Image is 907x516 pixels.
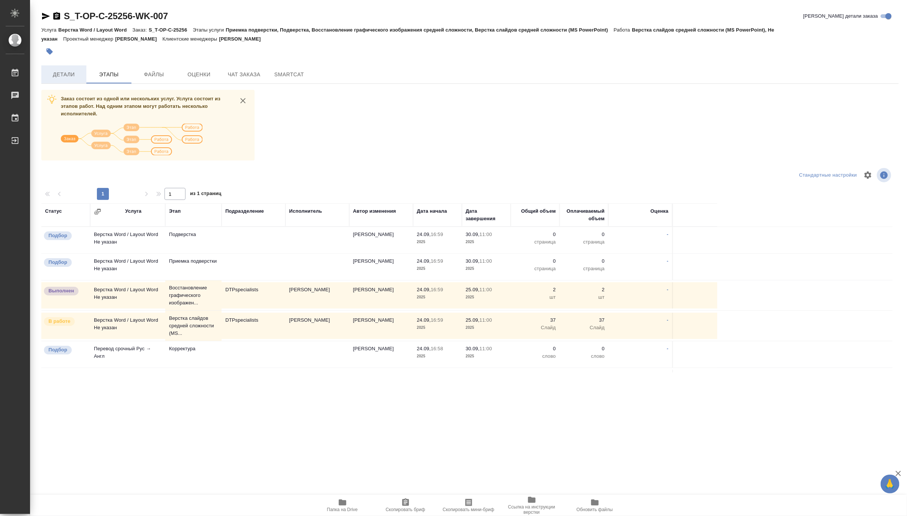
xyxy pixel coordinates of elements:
td: [PERSON_NAME] [285,282,349,309]
a: - [667,258,669,264]
td: Перевод срочный Рус → Англ [90,370,165,396]
p: Услуга [41,27,58,33]
div: Автор изменения [353,207,396,215]
p: 11:00 [480,346,492,351]
p: Клиентские менеджеры [163,36,219,42]
p: Верстка слайдов средней сложности (MS... [169,315,218,337]
td: Верстка Word / Layout Word Не указан [90,313,165,339]
span: SmartCat [271,70,307,79]
p: 25.09, [466,287,480,292]
div: Оплачиваемый объем [563,207,605,222]
div: Статус [45,207,62,215]
p: Этапы услуги [193,27,226,33]
span: Посмотреть информацию [877,168,893,182]
p: Корректура [169,345,218,353]
p: Выполнен [48,287,74,295]
p: 11:00 [480,317,492,323]
p: 16:59 [431,258,443,264]
p: 2025 [417,294,458,301]
p: Работа [614,27,632,33]
p: 0 [515,257,556,265]
p: 2025 [417,238,458,246]
div: Общий объем [521,207,556,215]
span: Оценки [181,70,217,79]
a: - [667,287,669,292]
p: Проектный менеджер [63,36,115,42]
p: Приемка подверстки [169,257,218,265]
p: 24.09, [417,287,431,292]
td: Верстка Word / Layout Word Не указан [90,254,165,280]
p: 16:58 [431,346,443,351]
p: страница [515,238,556,246]
span: Этапы [91,70,127,79]
p: страница [563,265,605,272]
p: Верстка Word / Layout Word [58,27,132,33]
p: 2025 [417,324,458,331]
p: 0 [515,231,556,238]
div: Оценка [650,207,669,215]
div: split button [797,169,859,181]
p: 37 [563,316,605,324]
span: Детали [46,70,82,79]
p: страница [515,265,556,272]
a: - [667,232,669,237]
p: 30.09, [466,346,480,351]
td: [PERSON_NAME] [349,341,413,368]
td: [PERSON_NAME] [349,254,413,280]
td: [PERSON_NAME] [285,313,349,339]
div: Дата начала [417,207,447,215]
p: 24.09, [417,317,431,323]
p: [PERSON_NAME] [219,36,266,42]
p: 2 [563,286,605,294]
a: - [667,346,669,351]
td: Перевод срочный Рус → Англ [90,341,165,368]
p: шт [563,294,605,301]
p: 2025 [466,294,507,301]
td: [PERSON_NAME] [349,313,413,339]
p: 2025 [466,238,507,246]
p: S_T-OP-C-25256 [149,27,193,33]
p: [PERSON_NAME] [115,36,163,42]
p: 2025 [466,324,507,331]
span: из 1 страниц [190,189,222,200]
p: 2 [515,286,556,294]
p: 11:00 [480,287,492,292]
button: Скопировать ссылку [52,12,61,21]
p: Подверстка [169,231,218,238]
button: 🙏 [881,475,899,493]
td: Верстка Word / Layout Word Не указан [90,282,165,309]
span: Заказ состоит из одной или нескольких услуг. Услуга состоит из этапов работ. Над одним этапом мог... [61,96,220,117]
td: Верстка Word / Layout Word Не указан [90,227,165,253]
p: 24.09, [417,346,431,351]
p: Слайд [563,324,605,331]
p: В работе [48,318,70,325]
p: Приемка подверстки, Подверстка, Восстановление графического изображения средней сложности, Верстк... [226,27,614,33]
td: [PERSON_NAME] [349,370,413,396]
a: S_T-OP-C-25256-WK-007 [64,11,168,21]
p: Подбор [48,346,67,354]
p: шт [515,294,556,301]
p: 16:59 [431,287,443,292]
td: DTPspecialists [222,282,285,309]
p: 11:00 [480,232,492,237]
span: 🙏 [884,476,896,492]
button: Добавить тэг [41,43,58,60]
p: 16:59 [431,232,443,237]
span: Настроить таблицу [859,166,877,184]
p: 0 [563,257,605,265]
p: слово [563,353,605,360]
p: 0 [515,345,556,353]
p: 30.09, [466,258,480,264]
p: Восстановление графического изображен... [169,284,218,307]
p: 37 [515,316,556,324]
button: Скопировать ссылку для ЯМессенджера [41,12,50,21]
button: Сгруппировать [94,208,101,215]
p: 16:59 [431,317,443,323]
p: 2025 [417,353,458,360]
td: [PERSON_NAME] [349,227,413,253]
span: Файлы [136,70,172,79]
p: 0 [563,345,605,353]
span: [PERSON_NAME] детали заказа [803,12,878,20]
div: Подразделение [225,207,264,215]
p: 24.09, [417,232,431,237]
